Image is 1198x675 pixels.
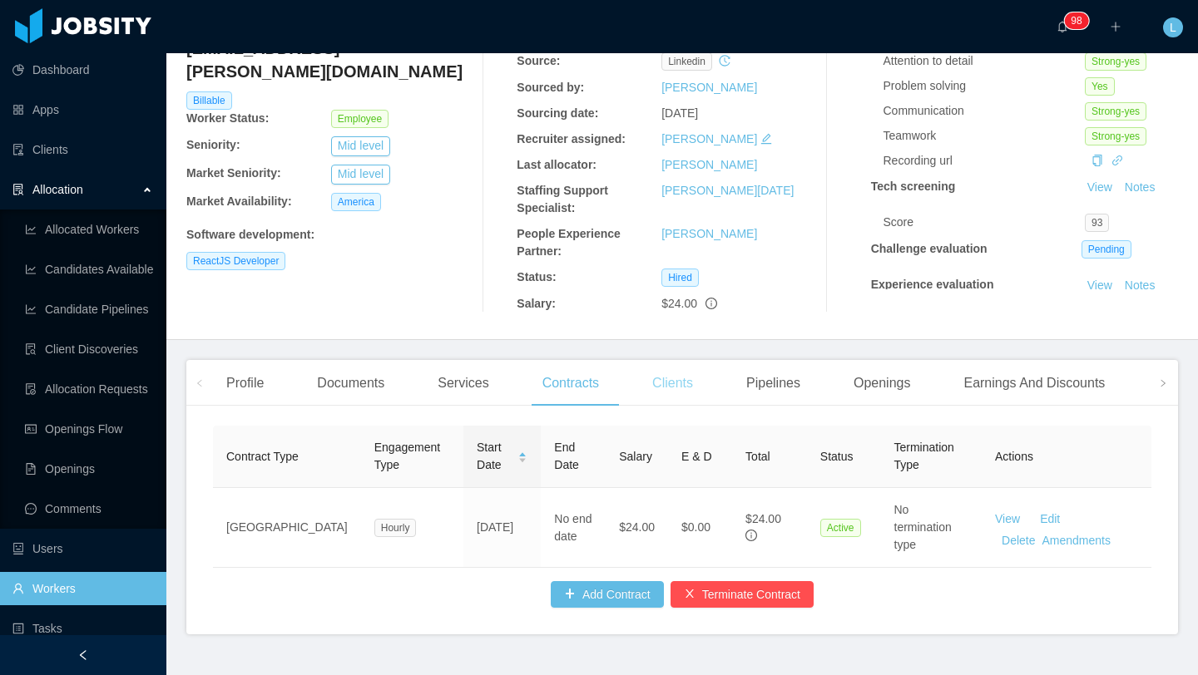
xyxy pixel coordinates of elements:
[331,136,390,156] button: Mid level
[884,52,1086,70] div: Attention to detail
[304,360,398,406] div: Documents
[995,450,1033,463] span: Actions
[1085,102,1146,121] span: Strong-yes
[745,530,757,541] span: info-circle
[25,372,153,406] a: icon: file-doneAllocation Requests
[884,214,1086,231] div: Score
[840,360,924,406] div: Openings
[374,519,417,537] span: Hourly
[661,52,712,71] span: linkedin
[1111,154,1123,167] a: icon: link
[1085,77,1115,96] span: Yes
[186,228,314,241] b: Software development :
[950,360,1118,406] div: Earnings And Discounts
[186,252,285,270] span: ReactJS Developer
[196,379,204,387] i: icon: left
[745,512,781,525] span: $24.00
[517,54,560,67] b: Source:
[661,106,698,120] span: [DATE]
[1082,240,1131,259] span: Pending
[32,183,83,196] span: Allocation
[820,450,854,463] span: Status
[12,53,153,86] a: icon: pie-chartDashboard
[186,37,476,83] h4: [EMAIL_ADDRESS][PERSON_NAME][DOMAIN_NAME]
[517,297,556,310] b: Salary:
[1002,534,1035,547] a: Delete
[12,572,153,605] a: icon: userWorkers
[517,132,626,145] b: Recruiter assigned:
[671,581,814,608] button: icon: closeTerminate Contract
[25,253,153,286] a: icon: line-chartCandidates Available
[639,360,706,406] div: Clients
[1057,21,1068,32] i: icon: bell
[733,360,814,406] div: Pipelines
[331,110,389,128] span: Employee
[518,456,527,461] i: icon: caret-down
[186,195,292,208] b: Market Availability:
[12,532,153,565] a: icon: robotUsers
[331,165,390,185] button: Mid level
[1110,21,1121,32] i: icon: plus
[1064,12,1088,29] sup: 98
[884,127,1086,145] div: Teamwork
[719,55,730,67] i: icon: history
[463,488,541,568] td: [DATE]
[1042,534,1111,547] a: Amendments
[12,184,24,195] i: icon: solution
[25,492,153,525] a: icon: messageComments
[681,520,710,534] span: $0.00
[12,93,153,126] a: icon: appstoreApps
[374,441,440,471] span: Engagement Type
[477,439,511,474] span: Start Date
[1085,127,1146,145] span: Strong-yes
[745,450,770,463] span: Total
[1082,278,1118,292] a: View
[1111,155,1123,166] i: icon: link
[619,450,652,463] span: Salary
[661,158,757,171] a: [PERSON_NAME]
[517,184,608,214] b: Staffing Support Specialist:
[12,612,153,645] a: icon: profileTasks
[894,441,954,471] span: Termination Type
[871,180,956,193] strong: Tech screening
[1092,152,1103,170] div: Copy
[881,488,983,568] td: No termination type
[1071,12,1077,29] p: 9
[661,269,699,287] span: Hired
[517,270,556,283] b: Status:
[331,193,381,211] span: America
[871,278,994,291] strong: Experience evaluation
[871,242,988,255] strong: Challenge evaluation
[1082,180,1118,194] a: View
[25,333,153,366] a: icon: file-searchClient Discoveries
[1170,17,1176,37] span: L
[186,111,269,125] b: Worker Status:
[619,520,655,534] span: $24.00
[661,184,794,197] a: [PERSON_NAME][DATE]
[186,138,240,151] b: Seniority:
[529,360,612,406] div: Contracts
[541,488,606,568] td: No end date
[551,581,664,608] button: icon: plusAdd Contract
[554,441,579,471] span: End Date
[884,77,1086,95] div: Problem solving
[186,166,281,180] b: Market Seniority:
[518,450,527,455] i: icon: caret-up
[517,158,597,171] b: Last allocator:
[661,297,697,310] span: $24.00
[1085,52,1146,71] span: Strong-yes
[760,133,772,145] i: icon: edit
[1118,276,1162,296] button: Notes
[25,213,153,246] a: icon: line-chartAllocated Workers
[213,488,361,568] td: [GEOGRAPHIC_DATA]
[661,227,757,240] a: [PERSON_NAME]
[995,512,1020,525] a: View
[884,102,1086,120] div: Communication
[1085,214,1109,232] span: 93
[681,450,712,463] span: E & D
[12,133,153,166] a: icon: auditClients
[517,227,621,258] b: People Experience Partner:
[517,81,584,94] b: Sourced by:
[820,519,861,537] span: Active
[213,360,277,406] div: Profile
